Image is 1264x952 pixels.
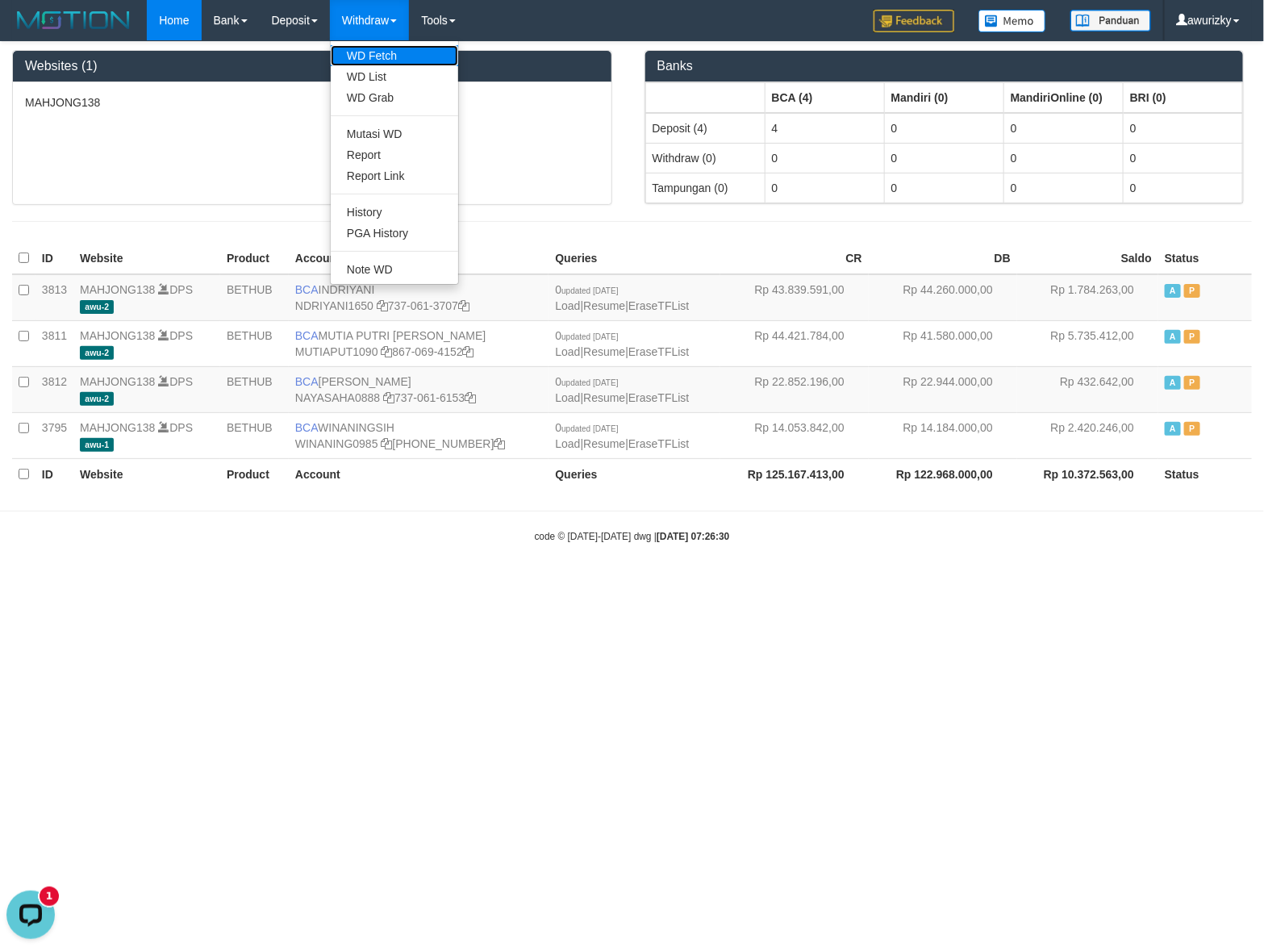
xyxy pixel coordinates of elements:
[73,243,220,274] th: Website
[555,283,689,312] span: | |
[869,274,1017,321] td: Rp 44.260.000,00
[720,412,869,458] td: Rp 14.053.842,00
[80,438,114,452] span: awu-1
[720,366,869,412] td: Rp 22.852.196,00
[561,332,618,341] span: updated [DATE]
[25,94,599,111] p: MAHJONG138
[465,391,476,404] a: Copy 7370616153 to clipboard
[555,421,618,434] span: 0
[289,366,549,412] td: [PERSON_NAME] 737-061-6153
[331,87,458,108] a: WD Grab
[25,59,599,73] h3: Websites (1)
[1017,274,1158,321] td: Rp 1.784.263,00
[1003,143,1123,173] td: 0
[80,329,155,342] a: MAHJONG138
[628,345,689,358] a: EraseTFList
[80,392,114,406] span: awu-2
[555,283,618,296] span: 0
[295,329,319,342] span: BCA
[720,320,869,366] td: Rp 44.421.784,00
[555,391,580,404] a: Load
[35,366,73,412] td: 3812
[331,144,458,165] a: Report
[1003,82,1123,113] th: Group: activate to sort column ascending
[35,412,73,458] td: 3795
[295,283,319,296] span: BCA
[583,345,625,358] a: Resume
[583,299,625,312] a: Resume
[331,165,458,186] a: Report Link
[657,531,729,542] strong: [DATE] 07:26:30
[458,299,469,312] a: Copy 7370613707 to clipboard
[1123,113,1242,144] td: 0
[555,375,618,388] span: 0
[628,437,689,450] a: EraseTFList
[35,243,73,274] th: ID
[381,437,392,450] a: Copy WINANING0985 to clipboard
[645,173,765,203] td: Tampungan (0)
[295,345,378,358] a: MUTIAPUT1090
[869,243,1017,274] th: DB
[555,421,689,450] span: | |
[765,113,884,144] td: 4
[289,320,549,366] td: MUTIA PUTRI [PERSON_NAME] 867-069-4152
[331,45,458,66] a: WD Fetch
[295,391,380,404] a: NAYASAHA0888
[220,243,289,274] th: Product
[765,82,884,113] th: Group: activate to sort column ascending
[12,8,135,32] img: MOTION_logo.png
[884,113,1003,144] td: 0
[80,300,114,314] span: awu-2
[289,458,549,489] th: Account
[555,437,580,450] a: Load
[80,346,114,360] span: awu-2
[331,259,458,280] a: Note WD
[869,458,1017,489] th: Rp 122.968.000,00
[1184,330,1200,344] span: Paused
[331,123,458,144] a: Mutasi WD
[35,320,73,366] td: 3811
[220,274,289,321] td: BETHUB
[561,286,618,295] span: updated [DATE]
[80,283,155,296] a: MAHJONG138
[331,66,458,87] a: WD List
[220,458,289,489] th: Product
[561,424,618,433] span: updated [DATE]
[73,366,220,412] td: DPS
[1165,376,1181,390] span: Active
[1003,173,1123,203] td: 0
[383,391,394,404] a: Copy NAYASAHA0888 to clipboard
[80,375,155,388] a: MAHJONG138
[1017,412,1158,458] td: Rp 2.420.246,00
[869,412,1017,458] td: Rp 14.184.000,00
[884,143,1003,173] td: 0
[289,274,549,321] td: INDRIYANI 737-061-3707
[1123,143,1242,173] td: 0
[1123,82,1242,113] th: Group: activate to sort column ascending
[463,345,474,358] a: Copy 8670694152 to clipboard
[555,345,580,358] a: Load
[628,299,689,312] a: EraseTFList
[561,378,618,387] span: updated [DATE]
[1017,320,1158,366] td: Rp 5.735.412,00
[583,437,625,450] a: Resume
[220,320,289,366] td: BETHUB
[645,82,765,113] th: Group: activate to sort column ascending
[6,6,55,55] button: Open LiveChat chat widget
[73,412,220,458] td: DPS
[645,113,765,144] td: Deposit (4)
[583,391,625,404] a: Resume
[884,173,1003,203] td: 0
[535,531,730,542] small: code © [DATE]-[DATE] dwg |
[494,437,506,450] a: Copy 7175212434 to clipboard
[555,375,689,404] span: | |
[549,458,720,489] th: Queries
[1184,422,1200,436] span: Paused
[331,202,458,223] a: History
[720,274,869,321] td: Rp 43.839.591,00
[884,82,1003,113] th: Group: activate to sort column ascending
[657,59,1232,73] h3: Banks
[1184,376,1200,390] span: Paused
[295,437,378,450] a: WINANING0985
[289,412,549,458] td: WINANINGSIH [PHONE_NUMBER]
